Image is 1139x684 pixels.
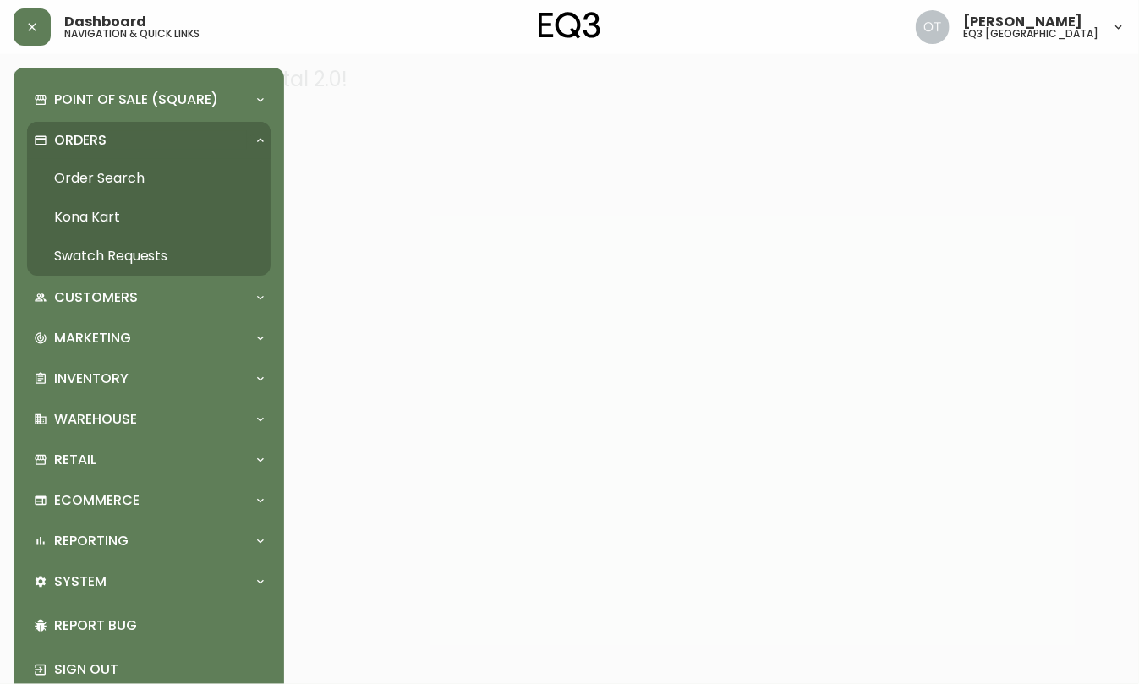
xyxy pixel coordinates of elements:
[27,320,271,357] div: Marketing
[64,15,146,29] span: Dashboard
[54,90,218,109] p: Point of Sale (Square)
[27,122,271,159] div: Orders
[27,604,271,648] div: Report Bug
[27,279,271,316] div: Customers
[54,369,129,388] p: Inventory
[539,12,601,39] img: logo
[27,198,271,237] a: Kona Kart
[27,159,271,198] a: Order Search
[54,616,264,635] p: Report Bug
[54,491,140,510] p: Ecommerce
[27,441,271,479] div: Retail
[54,660,264,679] p: Sign Out
[27,563,271,600] div: System
[27,523,271,560] div: Reporting
[27,81,271,118] div: Point of Sale (Square)
[54,410,137,429] p: Warehouse
[27,401,271,438] div: Warehouse
[27,237,271,276] a: Swatch Requests
[916,10,950,44] img: 5d4d18d254ded55077432b49c4cb2919
[54,532,129,550] p: Reporting
[54,572,107,591] p: System
[64,29,200,39] h5: navigation & quick links
[54,131,107,150] p: Orders
[963,15,1082,29] span: [PERSON_NAME]
[963,29,1098,39] h5: eq3 [GEOGRAPHIC_DATA]
[54,288,138,307] p: Customers
[54,329,131,347] p: Marketing
[54,451,96,469] p: Retail
[27,482,271,519] div: Ecommerce
[27,360,271,397] div: Inventory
